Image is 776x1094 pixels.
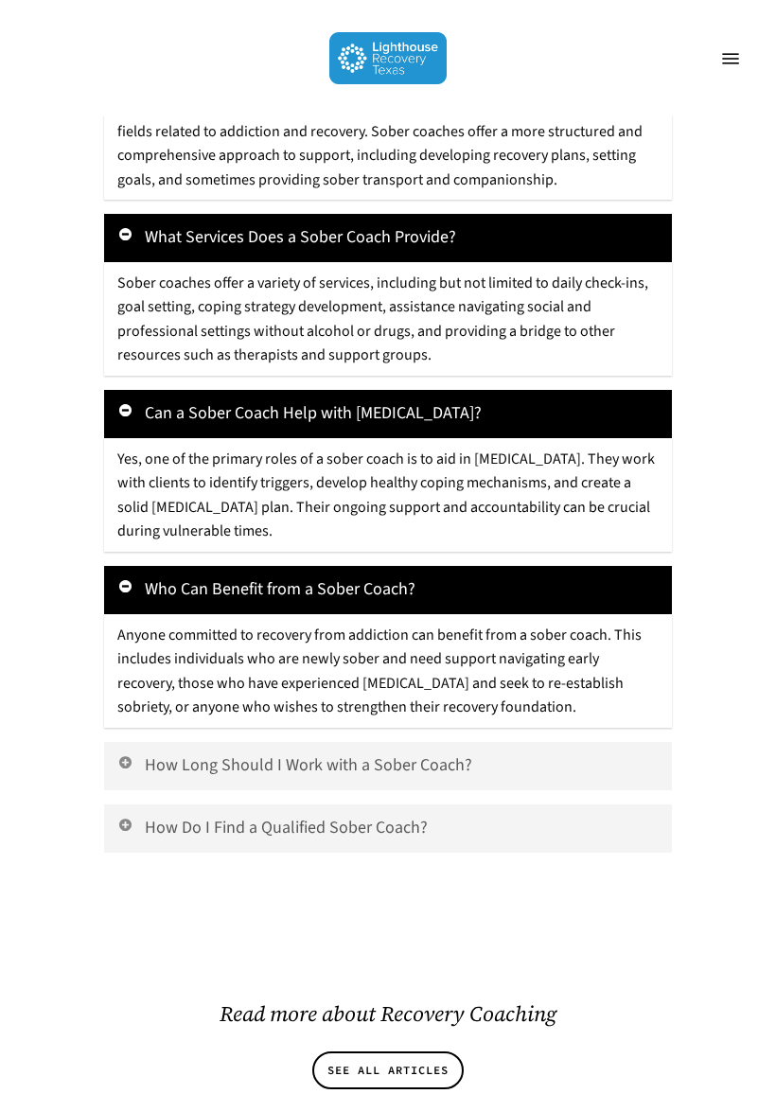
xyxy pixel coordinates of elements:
[104,999,672,1029] h2: Read more about Recovery Coaching
[104,804,672,853] a: How Do I Find a Qualified Sober Coach?
[104,742,672,790] a: How Long Should I Work with a Sober Coach?
[327,1061,449,1080] span: SEE ALL ARTICLES
[104,214,672,262] a: What Services Does a Sober Coach Provide?
[312,1051,464,1089] a: SEE ALL ARTICLES
[104,390,672,438] a: Can a Sober Coach Help with [MEDICAL_DATA]?
[117,73,644,190] span: Unlike a sponsor, who is typically a volunteer and has personal experience with recovery, a sober...
[117,625,642,718] span: Anyone committed to recovery from addiction can benefit from a sober coach. This includes individ...
[712,49,750,68] a: Navigation Menu
[104,566,672,614] a: Who Can Benefit from a Sober Coach?
[117,273,648,366] span: Sober coaches offer a variety of services, including but not limited to daily check-ins, goal set...
[329,32,448,84] img: Lighthouse Recovery Texas
[117,449,655,542] span: Yes, one of the primary roles of a sober coach is to aid in [MEDICAL_DATA]. They work with client...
